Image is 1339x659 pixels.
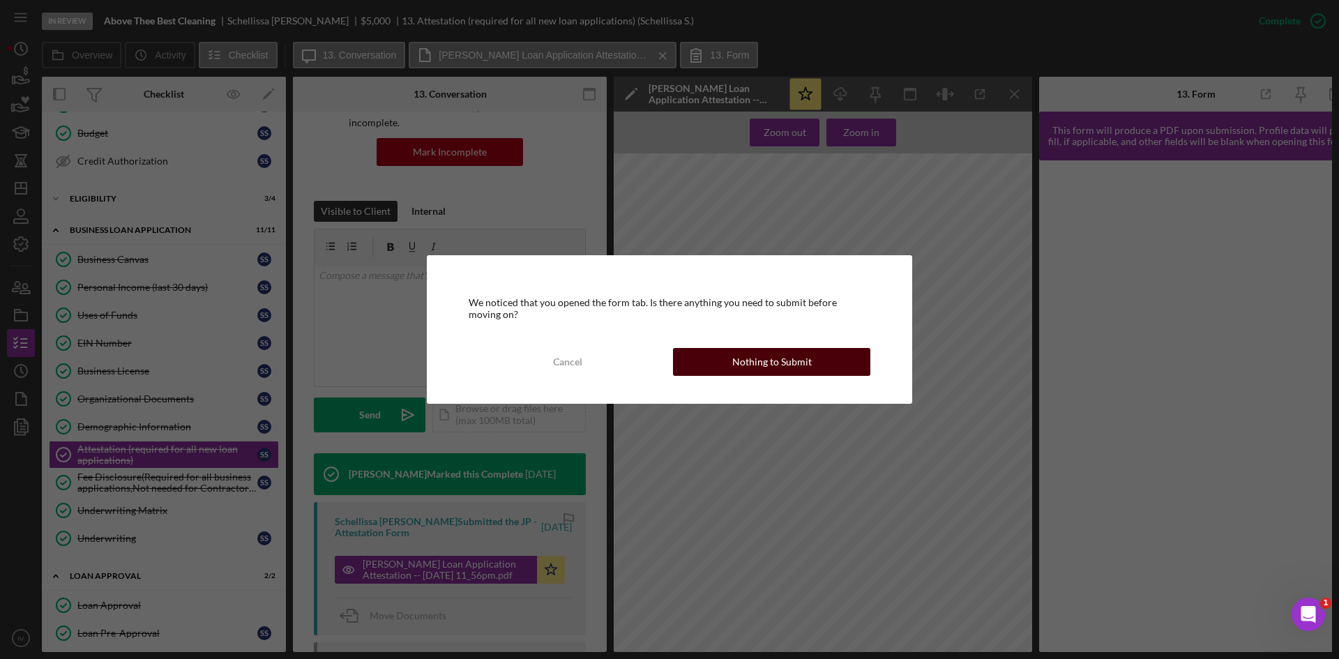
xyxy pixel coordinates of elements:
button: Nothing to Submit [673,348,870,376]
iframe: Intercom live chat [1292,598,1325,631]
div: We noticed that you opened the form tab. Is there anything you need to submit before moving on? [469,297,870,319]
button: Cancel [469,348,666,376]
div: Cancel [553,348,582,376]
div: Nothing to Submit [732,348,812,376]
span: 1 [1320,598,1331,609]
